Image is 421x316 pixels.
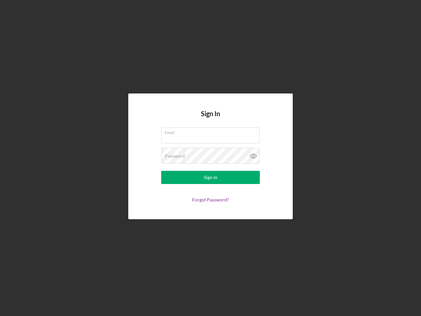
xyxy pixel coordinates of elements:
a: Forgot Password? [192,197,229,202]
label: Email [165,128,260,135]
div: Sign In [204,171,217,184]
h4: Sign In [201,110,220,127]
button: Sign In [161,171,260,184]
label: Password [165,153,185,159]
